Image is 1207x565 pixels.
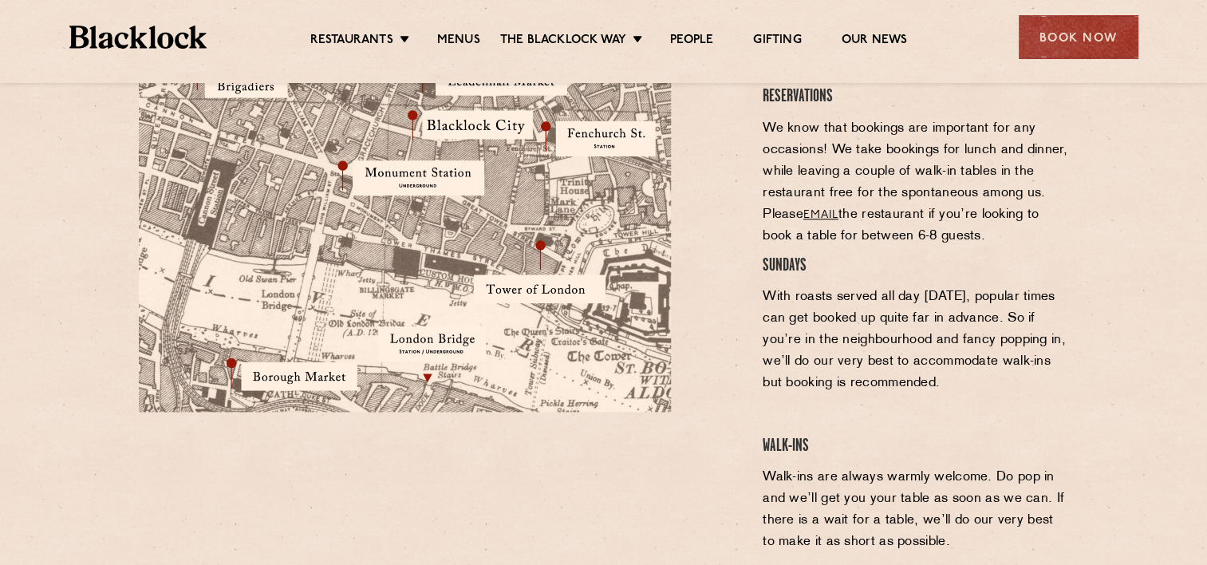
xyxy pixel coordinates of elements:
[763,118,1068,247] p: We know that bookings are important for any occasions! We take bookings for lunch and dinner, whi...
[763,86,1068,108] h4: RESERVATIONS
[670,33,713,50] a: People
[763,286,1068,394] p: With roasts served all day [DATE], popular times can get booked up quite far in advance. So if yo...
[1019,15,1138,59] div: Book Now
[437,33,480,50] a: Menus
[310,33,393,50] a: Restaurants
[803,209,838,221] a: email
[763,255,1068,277] h4: SUNDAYS
[500,33,626,50] a: The Blacklock Way
[763,436,1068,457] h4: WALK-INS
[763,467,1068,553] p: Walk-ins are always warmly welcome. Do pop in and we’ll get you your table as soon as we can. If ...
[69,26,207,49] img: BL_Textured_Logo-footer-cropped.svg
[842,33,908,50] a: Our News
[753,33,801,50] a: Gifting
